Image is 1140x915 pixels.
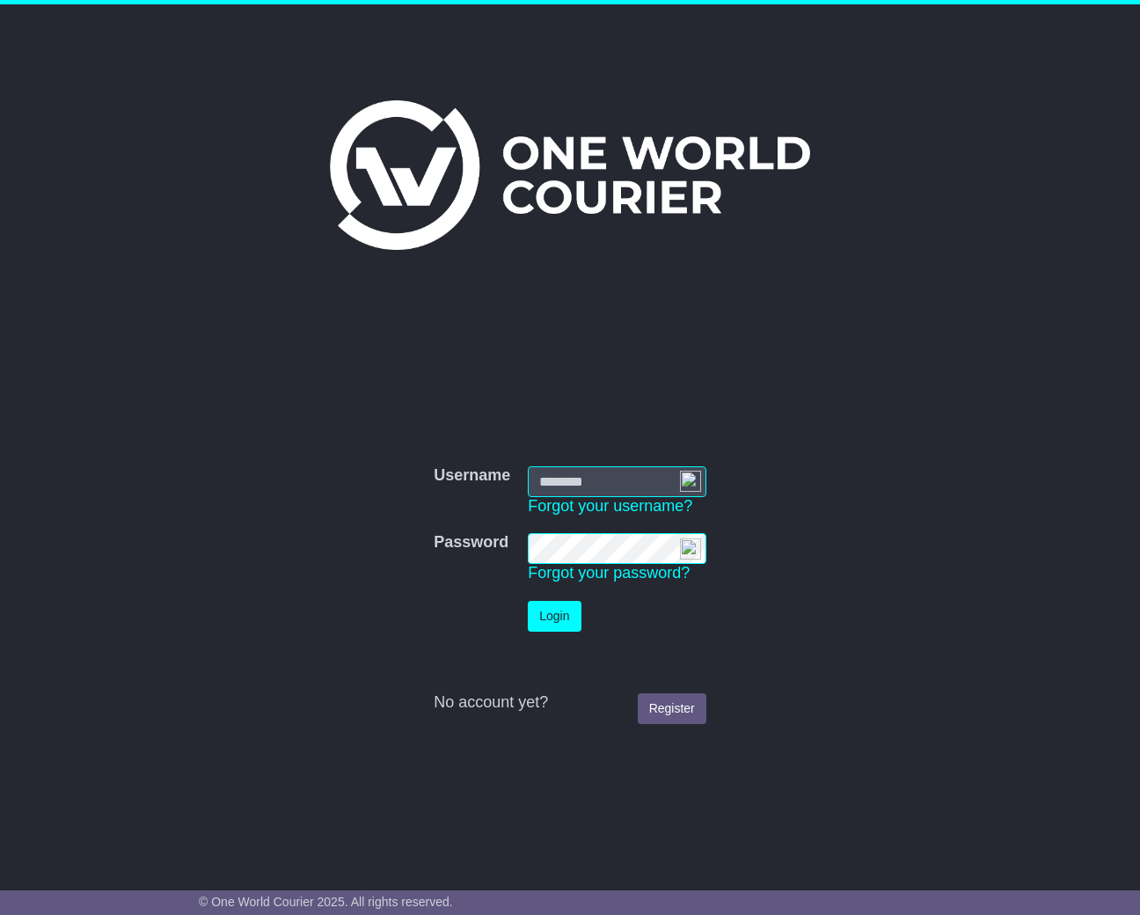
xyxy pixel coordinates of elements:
[434,466,510,486] label: Username
[528,564,690,582] a: Forgot your password?
[199,895,453,909] span: © One World Courier 2025. All rights reserved.
[528,601,581,632] button: Login
[680,471,701,492] img: npw-badge-icon-locked.svg
[528,497,692,515] a: Forgot your username?
[680,538,701,560] img: npw-badge-icon-locked.svg
[330,100,810,250] img: One World
[434,693,706,713] div: No account yet?
[434,533,508,553] label: Password
[638,693,706,724] a: Register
